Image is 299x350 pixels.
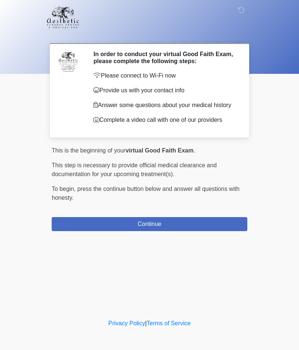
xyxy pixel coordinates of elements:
[52,186,77,192] span: To begin,
[145,320,147,326] a: |
[93,71,236,80] p: Please connect to Wi-Fi now
[193,147,195,154] span: .
[126,147,193,154] strong: virtual Good Faith Exam
[52,162,217,177] span: This step is necessary to provide official medical clearance and documentation for your upcoming ...
[93,116,236,124] p: Complete a video call with one of our providers
[44,6,82,29] img: Aesthetic Surgery Centre, PLLC Logo
[147,320,190,326] a: Terms of Service
[52,186,240,201] span: press the continue button below and answer all questions with honesty.
[109,320,145,326] a: Privacy Policy
[57,51,79,73] img: Agent Avatar
[52,147,126,154] span: This is the beginning of your
[93,86,236,95] p: Provide us with your contact info
[93,101,236,110] p: Answer some questions about your medical history
[52,217,247,231] button: Continue
[93,51,236,65] h2: In order to conduct your virtual Good Faith Exam, please complete the following steps:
